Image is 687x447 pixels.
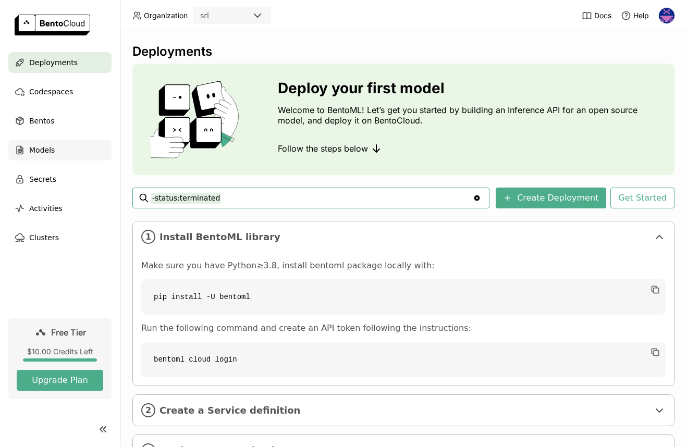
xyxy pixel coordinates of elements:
span: Create a Service definition [160,405,649,416]
p: Make sure you have Python≥3.8, install bentoml package locally with: [141,260,666,271]
p: Run the following command and create an API token following the instructions: [141,323,666,333]
span: Install BentoML library [160,231,649,243]
img: cover onboarding [141,80,253,158]
span: Free Tier [51,327,86,338]
code: pip install -U bentoml [141,279,666,315]
a: Models [8,140,112,160]
code: bentoml cloud login [141,342,666,377]
div: Help [621,10,649,21]
div: Deployments [132,44,674,59]
span: Help [633,11,649,20]
a: Codespaces [8,81,112,102]
a: Clusters [8,227,112,248]
span: Codespaces [29,85,73,98]
span: Organization [144,11,188,20]
span: Follow the steps below [278,143,368,154]
span: Secrets [29,173,56,185]
span: Deployments [29,56,78,69]
a: Activities [8,198,112,219]
div: $10.00 Credits Left [17,347,103,356]
span: Clusters [29,231,59,244]
a: Secrets [8,169,112,190]
button: Upgrade Plan [17,370,103,391]
span: Activities [29,202,63,215]
p: Welcome to BentoML! Let’s get you started by building an Inference API for an open source model, ... [278,105,666,126]
img: logo [15,15,90,35]
img: Robert Stanca [659,8,674,23]
h3: Deploy your first model [278,80,666,96]
div: 1Install BentoML library [133,221,674,252]
svg: Clear value [473,194,481,202]
span: Docs [594,11,611,20]
i: 2 [141,403,155,417]
a: Bentos [8,110,112,131]
div: srl [200,10,209,21]
span: Bentos [29,115,54,127]
button: Create Deployment [496,188,606,208]
a: Free Tier$10.00 Credits LeftUpgrade Plan [8,318,112,399]
a: Docs [582,10,611,21]
button: Get Started [610,188,674,208]
div: 2Create a Service definition [133,395,674,426]
input: Selected srl. [210,11,211,21]
a: Deployments [8,52,112,73]
span: Models [29,144,55,156]
i: 1 [141,230,155,244]
input: Search [151,190,473,206]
